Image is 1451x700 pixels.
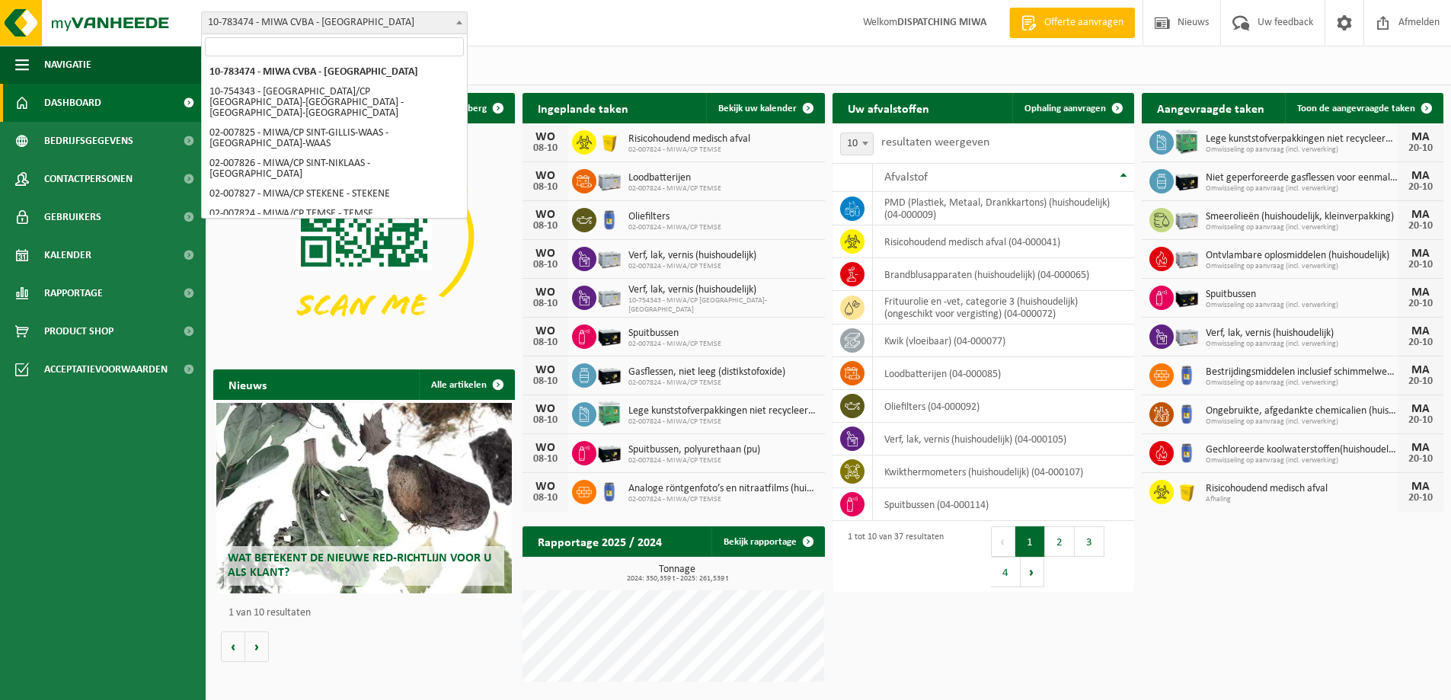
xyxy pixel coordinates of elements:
div: MA [1405,248,1436,260]
span: Omwisseling op aanvraag (incl. verwerking) [1206,456,1398,465]
span: Offerte aanvragen [1040,15,1127,30]
div: MA [1405,364,1436,376]
li: 02-007824 - MIWA/CP TEMSE - TEMSE [205,204,464,224]
td: kwik (vloeibaar) (04-000077) [873,324,1134,357]
li: 10-783474 - MIWA CVBA - [GEOGRAPHIC_DATA] [205,62,464,82]
div: 08-10 [530,337,561,348]
span: Risicohoudend medisch afval [1206,483,1398,495]
span: Rapportage [44,274,103,312]
span: 10 [840,133,874,155]
li: 10-754343 - [GEOGRAPHIC_DATA]/CP [GEOGRAPHIC_DATA]-[GEOGRAPHIC_DATA] - [GEOGRAPHIC_DATA]-[GEOGRAP... [205,82,464,123]
img: PB-LB-0680-HPE-GY-11 [1174,206,1200,232]
div: 08-10 [530,221,561,232]
td: PMD (Plastiek, Metaal, Drankkartons) (huishoudelijk) (04-000009) [873,192,1134,225]
span: Gebruikers [44,198,101,236]
span: Loodbatterijen [628,172,721,184]
span: 02-007824 - MIWA/CP TEMSE [628,145,750,155]
div: 20-10 [1405,454,1436,465]
div: WO [530,286,561,299]
button: Next [1021,557,1044,587]
img: PB-LB-0680-HPE-GY-11 [1174,322,1200,348]
div: 20-10 [1405,221,1436,232]
div: MA [1405,442,1436,454]
td: brandblusapparaten (huishoudelijk) (04-000065) [873,258,1134,291]
div: 20-10 [1405,260,1436,270]
span: Omwisseling op aanvraag (incl. verwerking) [1206,184,1398,193]
h2: Rapportage 2025 / 2024 [523,526,677,556]
td: verf, lak, vernis (huishoudelijk) (04-000105) [873,423,1134,455]
span: Lege kunststofverpakkingen niet recycleerbaar [628,405,817,417]
a: Toon de aangevraagde taken [1285,93,1442,123]
td: frituurolie en -vet, categorie 3 (huishoudelijk) (ongeschikt voor vergisting) (04-000072) [873,291,1134,324]
span: 02-007824 - MIWA/CP TEMSE [628,379,785,388]
span: 10-783474 - MIWA CVBA - SINT-NIKLAAS [201,11,468,34]
span: 10-754343 - MIWA/CP [GEOGRAPHIC_DATA]-[GEOGRAPHIC_DATA] [628,296,817,315]
div: WO [530,403,561,415]
td: spuitbussen (04-000114) [873,488,1134,521]
img: Download de VHEPlus App [213,123,515,350]
td: oliefilters (04-000092) [873,390,1134,423]
div: WO [530,248,561,260]
img: LP-SB-00050-HPE-22 [1174,478,1200,503]
span: 02-007824 - MIWA/CP TEMSE [628,223,721,232]
img: PB-LB-0680-HPE-GY-11 [596,167,622,193]
span: Omwisseling op aanvraag (incl. verwerking) [1206,379,1398,388]
img: LP-SB-00050-HPE-22 [596,128,622,154]
div: 20-10 [1405,376,1436,387]
div: 08-10 [530,376,561,387]
span: 2024: 350,359 t - 2025: 261,539 t [530,575,824,583]
div: WO [530,325,561,337]
img: PB-LB-0680-HPE-GY-11 [1174,245,1200,270]
div: 20-10 [1405,337,1436,348]
div: MA [1405,403,1436,415]
div: 08-10 [530,493,561,503]
span: Toon de aangevraagde taken [1297,104,1415,113]
span: Omwisseling op aanvraag (incl. verwerking) [1206,145,1398,155]
span: Omwisseling op aanvraag (incl. verwerking) [1206,417,1398,427]
label: resultaten weergeven [881,136,989,149]
h2: Ingeplande taken [523,93,644,123]
img: PB-LB-0680-HPE-BK-11 [596,361,622,387]
strong: DISPATCHING MIWA [897,17,986,28]
span: 10 [841,133,873,155]
h2: Nieuws [213,369,282,399]
button: 4 [991,557,1021,587]
td: loodbatterijen (04-000085) [873,357,1134,390]
div: WO [530,170,561,182]
img: PB-HB-1400-HPE-GN-11 [596,399,622,427]
span: 02-007824 - MIWA/CP TEMSE [628,262,756,271]
div: 08-10 [530,299,561,309]
span: Verf, lak, vernis (huishoudelijk) [628,284,817,296]
td: kwikthermometers (huishoudelijk) (04-000107) [873,455,1134,488]
div: 20-10 [1405,493,1436,503]
span: 02-007824 - MIWA/CP TEMSE [628,340,721,349]
img: PB-LB-0680-HPE-BK-11 [1174,167,1200,193]
a: Offerte aanvragen [1009,8,1135,38]
span: Verberg [453,104,487,113]
div: WO [530,481,561,493]
span: Acceptatievoorwaarden [44,350,168,388]
span: Spuitbussen [1206,289,1398,301]
span: Gechloreerde koolwaterstoffen(huishoudelijk) [1206,444,1398,456]
span: Omwisseling op aanvraag (incl. verwerking) [1206,262,1398,271]
div: 08-10 [530,182,561,193]
img: PB-HB-1400-HPE-GN-11 [1174,127,1200,155]
span: Risicohoudend medisch afval [628,133,750,145]
span: Afhaling [1206,495,1398,504]
div: WO [530,364,561,376]
li: 02-007825 - MIWA/CP SINT-GILLIS-WAAS - [GEOGRAPHIC_DATA]-WAAS [205,123,464,154]
span: Smeerolieën (huishoudelijk, kleinverpakking) [1206,211,1398,223]
div: 20-10 [1405,415,1436,426]
span: 10-783474 - MIWA CVBA - SINT-NIKLAAS [202,12,467,34]
a: Alle artikelen [419,369,513,400]
div: 1 tot 10 van 37 resultaten [840,525,944,589]
a: Ophaling aanvragen [1012,93,1133,123]
a: Bekijk uw kalender [706,93,823,123]
a: Bekijk rapportage [711,526,823,557]
span: Ophaling aanvragen [1024,104,1106,113]
span: Analoge röntgenfoto’s en nitraatfilms (huishoudelijk) [628,483,817,495]
button: 3 [1075,526,1104,557]
span: 02-007824 - MIWA/CP TEMSE [628,417,817,427]
li: 02-007826 - MIWA/CP SINT-NIKLAAS - [GEOGRAPHIC_DATA] [205,154,464,184]
h3: Tonnage [530,564,824,583]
